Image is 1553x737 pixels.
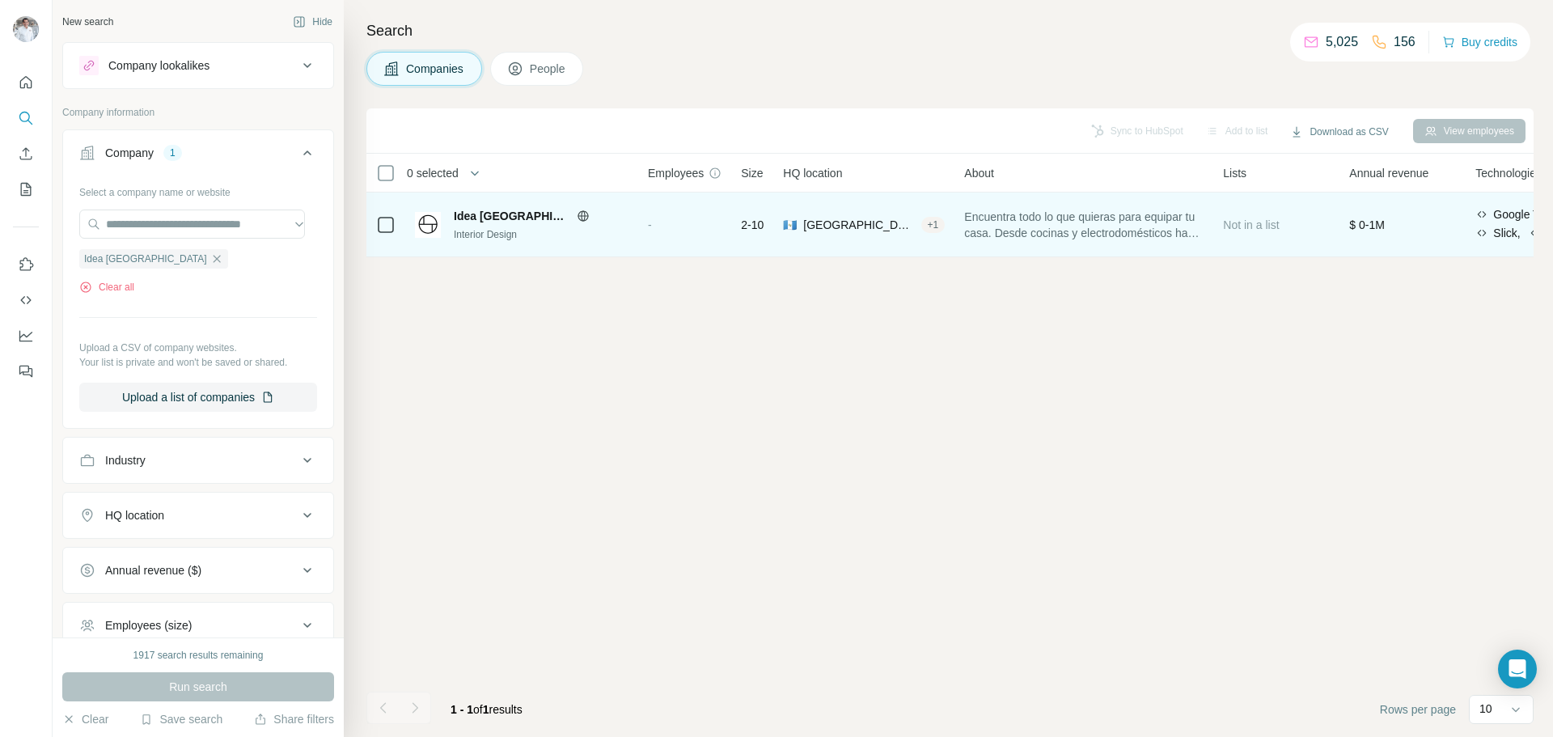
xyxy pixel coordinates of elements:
[13,175,39,204] button: My lists
[530,61,567,77] span: People
[62,711,108,727] button: Clear
[84,252,207,266] span: Idea [GEOGRAPHIC_DATA]
[254,711,334,727] button: Share filters
[105,452,146,468] div: Industry
[105,617,192,633] div: Employees (size)
[964,165,994,181] span: About
[79,280,134,294] button: Clear all
[281,10,344,34] button: Hide
[63,606,333,645] button: Employees (size)
[79,383,317,412] button: Upload a list of companies
[648,218,652,231] span: -
[13,139,39,168] button: Enrich CSV
[79,341,317,355] p: Upload a CSV of company websites.
[13,16,39,42] img: Avatar
[63,441,333,480] button: Industry
[62,15,113,29] div: New search
[473,703,483,716] span: of
[406,61,465,77] span: Companies
[1394,32,1415,52] p: 156
[63,551,333,590] button: Annual revenue ($)
[1349,218,1385,231] span: $ 0-1M
[803,217,914,233] span: [GEOGRAPHIC_DATA]
[63,496,333,535] button: HQ location
[63,133,333,179] button: Company1
[415,212,441,238] img: Logo of Idea Italia
[454,227,628,242] div: Interior Design
[407,165,459,181] span: 0 selected
[1223,218,1279,231] span: Not in a list
[13,286,39,315] button: Use Surfe API
[483,703,489,716] span: 1
[140,711,222,727] button: Save search
[13,250,39,279] button: Use Surfe on LinkedIn
[105,145,154,161] div: Company
[1279,120,1399,144] button: Download as CSV
[451,703,523,716] span: results
[1498,650,1537,688] div: Open Intercom Messenger
[1349,165,1428,181] span: Annual revenue
[1326,32,1358,52] p: 5,025
[13,104,39,133] button: Search
[13,357,39,386] button: Feedback
[13,321,39,350] button: Dashboard
[1493,225,1520,241] span: Slick,
[1479,701,1492,717] p: 10
[451,703,473,716] span: 1 - 1
[133,648,264,663] div: 1917 search results remaining
[13,68,39,97] button: Quick start
[63,46,333,85] button: Company lookalikes
[163,146,182,160] div: 1
[783,165,842,181] span: HQ location
[648,165,704,181] span: Employees
[921,218,946,232] div: + 1
[1442,31,1517,53] button: Buy credits
[62,105,334,120] p: Company information
[79,179,317,200] div: Select a company name or website
[366,19,1534,42] h4: Search
[741,217,764,233] span: 2-10
[108,57,209,74] div: Company lookalikes
[105,507,164,523] div: HQ location
[964,209,1204,241] span: Encuentra todo lo que quieras para equipar tu casa. Desde cocinas y electrodomésticos hasta pisos...
[741,165,763,181] span: Size
[79,355,317,370] p: Your list is private and won't be saved or shared.
[105,562,201,578] div: Annual revenue ($)
[454,208,569,224] span: Idea [GEOGRAPHIC_DATA]
[1380,701,1456,718] span: Rows per page
[1475,165,1542,181] span: Technologies
[1223,165,1246,181] span: Lists
[783,217,797,233] span: 🇬🇹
